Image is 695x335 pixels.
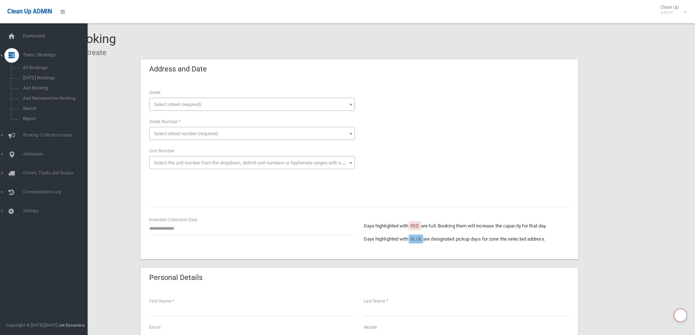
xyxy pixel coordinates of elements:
span: Clean Up [657,4,686,15]
span: Select the unit number from the dropdown, delimit unit numbers or hyphenate ranges with a comma [154,160,358,165]
header: Address and Date [140,62,216,76]
span: [DATE] Bookings [21,75,87,81]
header: Personal Details [140,270,211,285]
span: BLUE [410,236,421,242]
span: All Bookings [21,65,87,70]
span: Communication Log [21,190,93,195]
li: Create [80,46,107,59]
span: Booking Collection Issues [21,133,93,138]
small: Admin [660,10,679,15]
strong: Jet Dynamics [58,323,85,328]
span: Add Booking [21,86,87,91]
span: Select street (required) [154,102,201,107]
span: Copyright © [DATE]-[DATE] [6,323,57,328]
span: Add Retrospective Booking [21,96,87,101]
span: Settings [21,209,93,214]
span: Clean Up ADMIN [7,8,52,15]
span: Report [21,116,87,121]
span: Dashboard [21,34,93,39]
p: Days highlighted with are full. Booking them will increase the capacity for that day. [364,222,569,230]
span: Tasks / Bookings [21,52,93,58]
span: Drivers, Trucks and Routes [21,171,93,176]
span: Search [21,106,87,111]
p: Days highlighted with are designated pickup days for zone the selected address. [364,235,569,244]
span: Select street number (required) [154,131,218,136]
span: RED [410,223,419,229]
span: Addresses [21,152,93,157]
